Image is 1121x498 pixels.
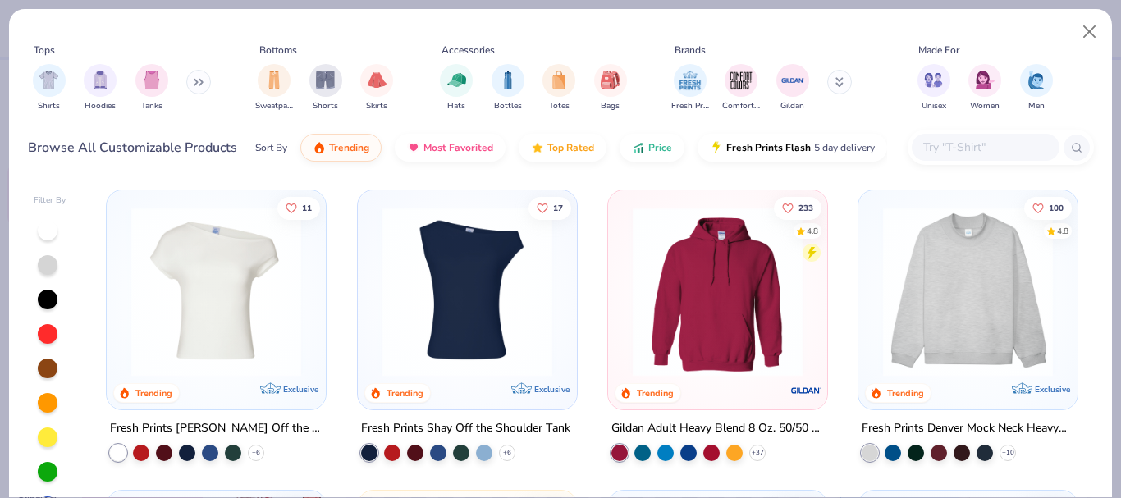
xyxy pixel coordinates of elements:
[503,448,511,458] span: + 6
[252,448,260,458] span: + 6
[594,64,627,112] div: filter for Bags
[550,71,568,89] img: Totes Image
[528,196,570,219] button: Like
[780,68,805,93] img: Gildan Image
[976,71,995,89] img: Women Image
[698,134,887,162] button: Fresh Prints Flash5 day delivery
[374,207,560,377] img: 5716b33b-ee27-473a-ad8a-9b8687048459
[85,100,116,112] span: Hoodies
[625,207,811,377] img: 01756b78-01f6-4cc6-8d8a-3c30c1a0c8ac
[531,141,544,154] img: TopRated.gif
[1020,64,1053,112] div: filter for Men
[33,64,66,112] button: filter button
[542,64,575,112] div: filter for Totes
[780,100,804,112] span: Gildan
[751,448,763,458] span: + 37
[447,100,465,112] span: Hats
[594,64,627,112] button: filter button
[255,140,287,155] div: Sort By
[675,43,706,57] div: Brands
[917,64,950,112] div: filter for Unisex
[542,64,575,112] button: filter button
[84,64,117,112] div: filter for Hoodies
[968,64,1001,112] button: filter button
[968,64,1001,112] div: filter for Women
[360,64,393,112] button: filter button
[1049,203,1064,212] span: 100
[277,196,320,219] button: Like
[671,64,709,112] button: filter button
[534,384,570,395] span: Exclusive
[141,100,162,112] span: Tanks
[729,68,753,93] img: Comfort Colors Image
[39,71,58,89] img: Shirts Image
[726,141,811,154] span: Fresh Prints Flash
[924,71,943,89] img: Unisex Image
[255,64,293,112] div: filter for Sweatpants
[1035,384,1070,395] span: Exclusive
[494,100,522,112] span: Bottles
[499,71,517,89] img: Bottles Image
[922,100,946,112] span: Unisex
[492,64,524,112] div: filter for Bottles
[265,71,283,89] img: Sweatpants Image
[1002,448,1014,458] span: + 10
[492,64,524,112] button: filter button
[110,418,323,439] div: Fresh Prints [PERSON_NAME] Off the Shoulder Top
[922,138,1048,157] input: Try "T-Shirt"
[255,100,293,112] span: Sweatpants
[313,141,326,154] img: trending.gif
[917,64,950,112] button: filter button
[671,100,709,112] span: Fresh Prints
[1020,64,1053,112] button: filter button
[368,71,387,89] img: Skirts Image
[970,100,1000,112] span: Women
[407,141,420,154] img: most_fav.gif
[547,141,594,154] span: Top Rated
[33,64,66,112] div: filter for Shirts
[309,64,342,112] div: filter for Shorts
[648,141,672,154] span: Price
[84,64,117,112] button: filter button
[38,100,60,112] span: Shirts
[671,64,709,112] div: filter for Fresh Prints
[395,134,506,162] button: Most Favorited
[560,207,747,377] img: af1e0f41-62ea-4e8f-9b2b-c8bb59fc549d
[255,64,293,112] button: filter button
[440,64,473,112] div: filter for Hats
[776,64,809,112] button: filter button
[1057,225,1068,237] div: 4.8
[1024,196,1072,219] button: Like
[91,71,109,89] img: Hoodies Image
[611,418,824,439] div: Gildan Adult Heavy Blend 8 Oz. 50/50 Hooded Sweatshirt
[360,64,393,112] div: filter for Skirts
[519,134,606,162] button: Top Rated
[423,141,493,154] span: Most Favorited
[123,207,309,377] img: a1c94bf0-cbc2-4c5c-96ec-cab3b8502a7f
[552,203,562,212] span: 17
[722,64,760,112] button: filter button
[135,64,168,112] button: filter button
[774,196,821,219] button: Like
[302,203,312,212] span: 11
[601,100,620,112] span: Bags
[807,225,818,237] div: 4.8
[447,71,466,89] img: Hats Image
[601,71,619,89] img: Bags Image
[309,64,342,112] button: filter button
[442,43,495,57] div: Accessories
[135,64,168,112] div: filter for Tanks
[313,100,338,112] span: Shorts
[1027,71,1046,89] img: Men Image
[143,71,161,89] img: Tanks Image
[722,100,760,112] span: Comfort Colors
[814,139,875,158] span: 5 day delivery
[722,64,760,112] div: filter for Comfort Colors
[440,64,473,112] button: filter button
[776,64,809,112] div: filter for Gildan
[284,384,319,395] span: Exclusive
[1074,16,1105,48] button: Close
[678,68,702,93] img: Fresh Prints Image
[34,43,55,57] div: Tops
[875,207,1061,377] img: f5d85501-0dbb-4ee4-b115-c08fa3845d83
